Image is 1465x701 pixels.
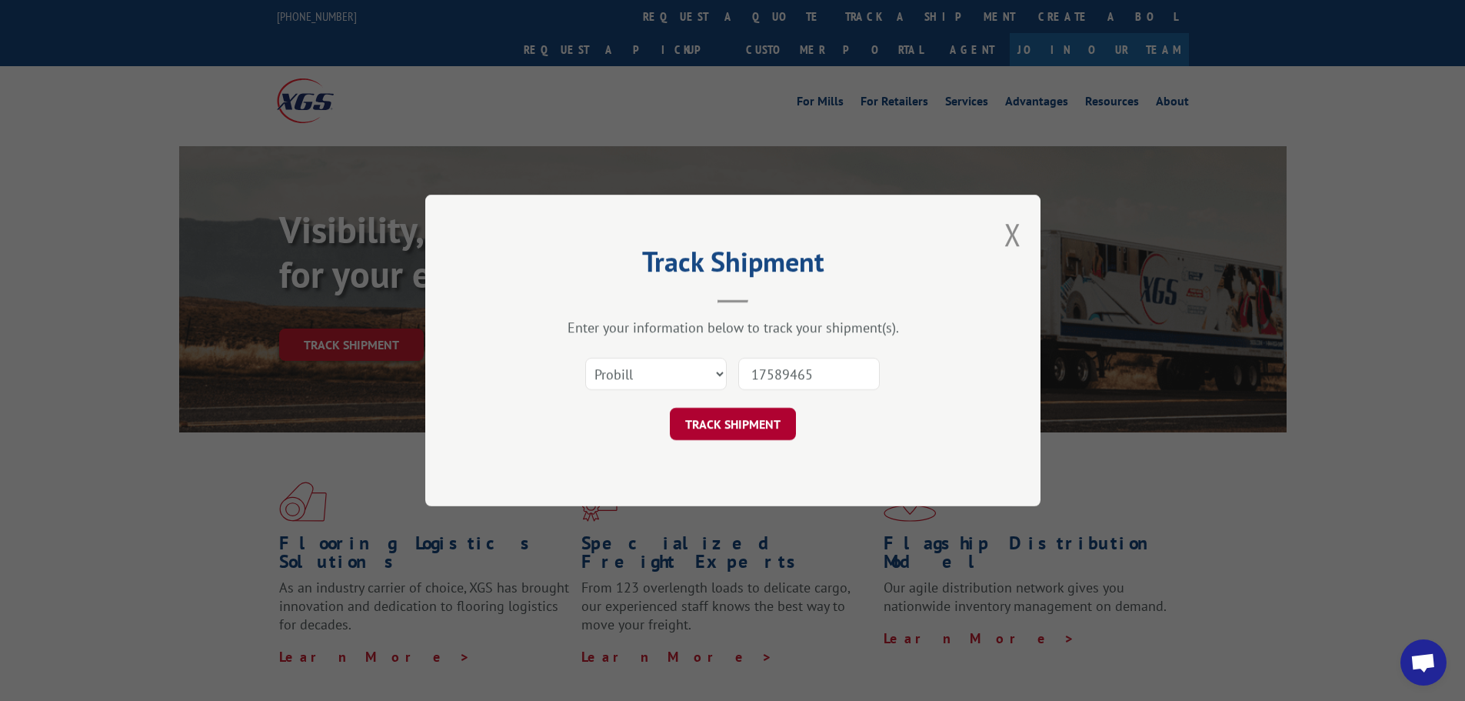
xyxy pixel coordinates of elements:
input: Number(s) [738,358,880,390]
div: Open chat [1400,639,1447,686]
div: Enter your information below to track your shipment(s). [502,319,964,336]
h2: Track Shipment [502,251,964,280]
button: Close modal [1004,214,1021,255]
button: TRACK SHIPMENT [670,408,796,440]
